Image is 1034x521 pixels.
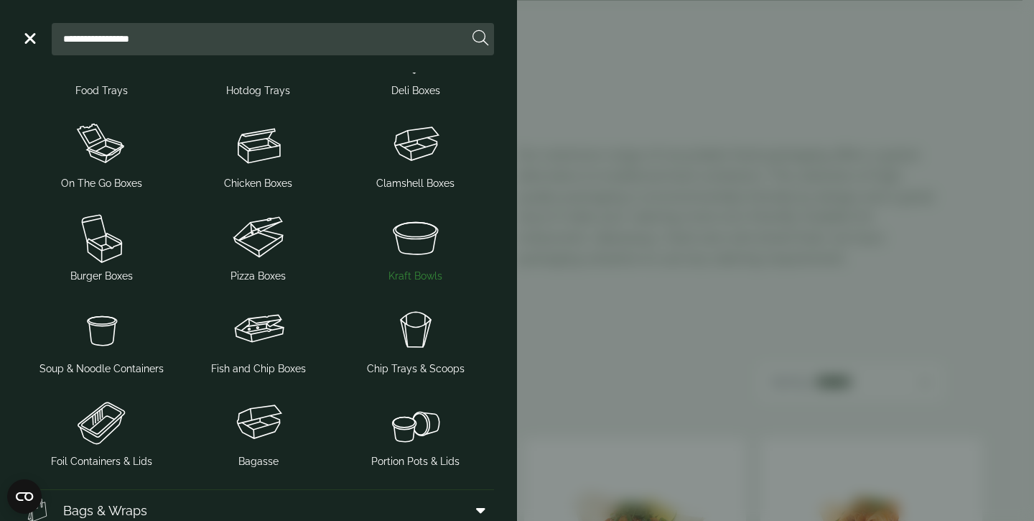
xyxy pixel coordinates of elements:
img: Foil_container.svg [29,394,174,451]
span: Portion Pots & Lids [371,454,460,469]
a: Soup & Noodle Containers [29,298,174,379]
span: Bagasse [238,454,279,469]
img: Chicken_box-1.svg [186,116,332,173]
img: FishNchip_box.svg [186,301,332,359]
img: PortionPots.svg [343,394,488,451]
a: Kraft Bowls [343,206,488,287]
a: On The Go Boxes [29,113,174,194]
a: Fish and Chip Boxes [186,298,332,379]
a: Chip Trays & Scoops [343,298,488,379]
span: Bags & Wraps [63,501,147,520]
span: Food Trays [75,83,128,98]
a: Chicken Boxes [186,113,332,194]
a: Foil Containers & Lids [29,391,174,472]
a: Clamshell Boxes [343,113,488,194]
img: Chip_tray.svg [343,301,488,359]
span: Foil Containers & Lids [51,454,152,469]
span: Pizza Boxes [230,269,286,284]
a: Pizza Boxes [186,206,332,287]
button: Open CMP widget [7,479,42,514]
img: Clamshell_box.svg [186,394,332,451]
span: Chicken Boxes [224,176,292,191]
img: SoupNsalad_bowls.svg [343,208,488,266]
img: Pizza_boxes.svg [186,208,332,266]
a: Burger Boxes [29,206,174,287]
a: Bagasse [186,391,332,472]
img: OnTheGo_boxes.svg [29,116,174,173]
span: Hotdog Trays [226,83,290,98]
img: SoupNoodle_container.svg [29,301,174,359]
span: Soup & Noodle Containers [39,361,164,377]
img: Clamshell_box.svg [343,116,488,173]
span: Kraft Bowls [388,269,442,284]
img: Burger_box.svg [29,208,174,266]
span: Clamshell Boxes [376,176,455,191]
span: On The Go Boxes [61,176,142,191]
span: Burger Boxes [70,269,133,284]
span: Chip Trays & Scoops [367,361,465,377]
a: Portion Pots & Lids [343,391,488,472]
span: Fish and Chip Boxes [211,361,306,377]
span: Deli Boxes [391,83,440,98]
